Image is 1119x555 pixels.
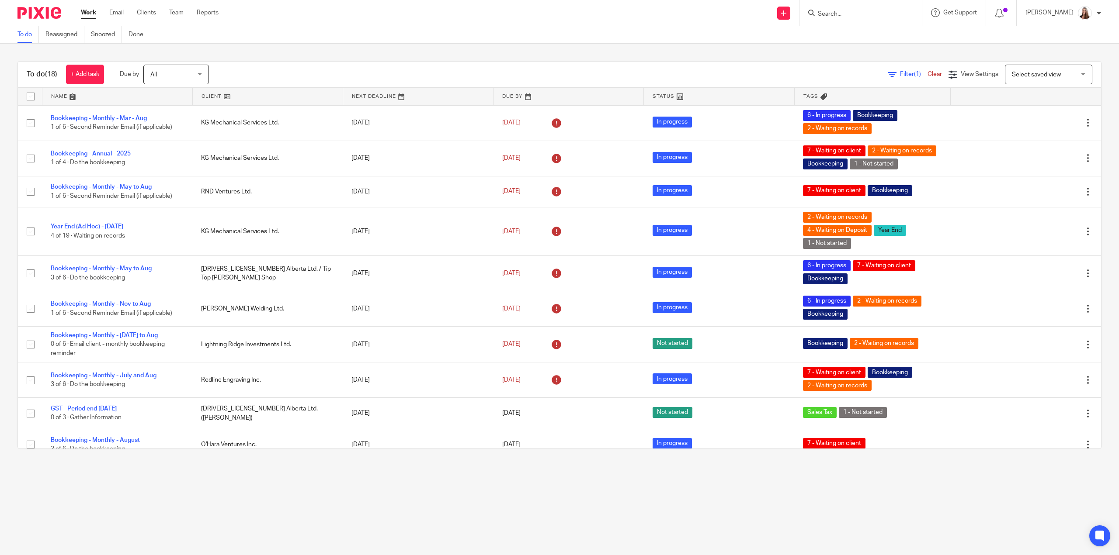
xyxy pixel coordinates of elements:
[653,407,692,418] span: Not started
[502,410,521,417] span: [DATE]
[850,338,918,349] span: 2 - Waiting on records
[343,429,493,460] td: [DATE]
[803,438,865,449] span: 7 - Waiting on client
[653,117,692,128] span: In progress
[192,255,343,291] td: [DRIVERS_LICENSE_NUMBER] Alberta Ltd. / Tip Top [PERSON_NAME] Shop
[653,225,692,236] span: In progress
[343,176,493,207] td: [DATE]
[839,407,887,418] span: 1 - Not started
[803,238,851,249] span: 1 - Not started
[343,105,493,141] td: [DATE]
[192,398,343,429] td: [DRIVERS_LICENSE_NUMBER] Alberta Ltd. ([PERSON_NAME])
[51,124,172,131] span: 1 of 6 · Second Reminder Email (if applicable)
[914,71,921,77] span: (1)
[192,429,343,460] td: O'Hara Ventures Inc.
[803,407,837,418] span: Sales Tax
[803,212,872,223] span: 2 - Waiting on records
[653,302,692,313] span: In progress
[653,185,692,196] span: In progress
[51,151,131,157] a: Bookkeeping - Annual - 2025
[803,296,851,307] span: 6 - In progress
[502,441,521,448] span: [DATE]
[1078,6,1092,20] img: Larissa-headshot-cropped.jpg
[653,152,692,163] span: In progress
[803,309,848,320] span: Bookkeeping
[502,228,521,234] span: [DATE]
[51,275,125,281] span: 3 of 6 · Do the bookkeeping
[197,8,219,17] a: Reports
[900,71,928,77] span: Filter
[1025,8,1074,17] p: [PERSON_NAME]
[343,207,493,255] td: [DATE]
[803,380,872,391] span: 2 - Waiting on records
[51,446,125,452] span: 3 of 6 · Do the bookkeeping
[51,382,125,388] span: 3 of 6 · Do the bookkeeping
[502,189,521,195] span: [DATE]
[51,224,123,230] a: Year End (Ad Hoc) - [DATE]
[51,265,152,272] a: Bookkeeping - Monthly - May to Aug
[803,338,848,349] span: Bookkeeping
[850,159,898,169] span: 1 - Not started
[343,141,493,176] td: [DATE]
[17,7,61,19] img: Pixie
[51,310,172,316] span: 1 of 6 · Second Reminder Email (if applicable)
[45,71,57,78] span: (18)
[653,267,692,278] span: In progress
[343,255,493,291] td: [DATE]
[803,94,818,99] span: Tags
[17,26,39,43] a: To do
[653,438,692,449] span: In progress
[961,71,998,77] span: View Settings
[192,291,343,326] td: [PERSON_NAME] Welding Ltd.
[51,372,156,379] a: Bookkeeping - Monthly - July and Aug
[803,110,851,121] span: 6 - In progress
[502,270,521,276] span: [DATE]
[803,123,872,134] span: 2 - Waiting on records
[51,332,158,338] a: Bookkeeping - Monthly - [DATE] to Aug
[51,406,117,412] a: GST - Period end [DATE]
[1012,72,1061,78] span: Select saved view
[803,273,848,284] span: Bookkeeping
[853,260,915,271] span: 7 - Waiting on client
[51,193,172,199] span: 1 of 6 · Second Reminder Email (if applicable)
[343,326,493,362] td: [DATE]
[129,26,150,43] a: Done
[343,398,493,429] td: [DATE]
[192,362,343,398] td: Redline Engraving Inc.
[853,296,921,307] span: 2 - Waiting on records
[343,291,493,326] td: [DATE]
[51,115,147,121] a: Bookkeeping - Monthly - Mar - Aug
[51,233,125,239] span: 4 of 19 · Waiting on records
[27,70,57,79] h1: To do
[51,301,151,307] a: Bookkeeping - Monthly - Nov to Aug
[192,176,343,207] td: RND Ventures Ltd.
[169,8,184,17] a: Team
[874,225,906,236] span: Year End
[192,141,343,176] td: KG Mechanical Services Ltd.
[803,260,851,271] span: 6 - In progress
[51,415,122,421] span: 0 of 3 · Gather Information
[653,338,692,349] span: Not started
[81,8,96,17] a: Work
[928,71,942,77] a: Clear
[653,373,692,384] span: In progress
[120,70,139,79] p: Due by
[817,10,896,18] input: Search
[66,65,104,84] a: + Add task
[502,306,521,312] span: [DATE]
[91,26,122,43] a: Snoozed
[868,185,912,196] span: Bookkeeping
[343,362,493,398] td: [DATE]
[943,10,977,16] span: Get Support
[502,120,521,126] span: [DATE]
[109,8,124,17] a: Email
[868,367,912,378] span: Bookkeeping
[192,326,343,362] td: Lightning Ridge Investments Ltd.
[868,145,936,156] span: 2 - Waiting on records
[137,8,156,17] a: Clients
[192,105,343,141] td: KG Mechanical Services Ltd.
[502,341,521,347] span: [DATE]
[45,26,84,43] a: Reassigned
[803,367,865,378] span: 7 - Waiting on client
[51,437,140,443] a: Bookkeeping - Monthly - August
